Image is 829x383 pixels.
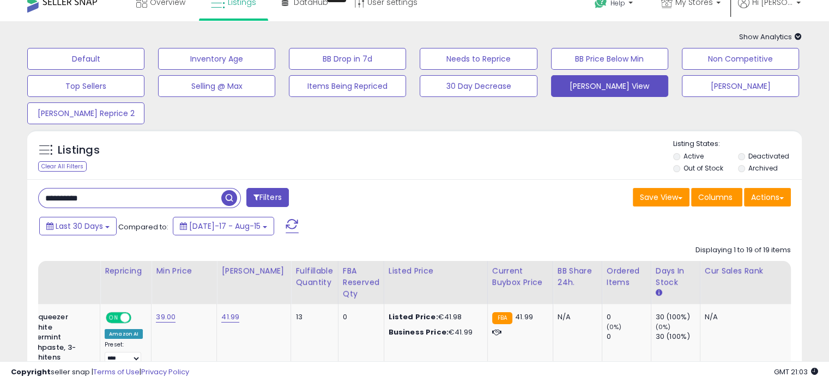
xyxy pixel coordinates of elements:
div: 0 [607,312,651,322]
a: Terms of Use [93,367,140,377]
b: Listed Price: [389,312,438,322]
span: 41.99 [515,312,533,322]
small: FBA [492,312,512,324]
button: BB Price Below Min [551,48,668,70]
span: Last 30 Days [56,221,103,232]
div: BB Share 24h. [558,265,597,288]
label: Active [683,151,704,161]
span: Columns [698,192,733,203]
button: Items Being Repriced [289,75,406,97]
div: 13 [295,312,329,322]
button: [PERSON_NAME] [682,75,799,97]
small: (0%) [607,323,622,331]
div: Preset: [105,341,143,366]
div: Current Buybox Price [492,265,548,288]
div: N/A [558,312,594,322]
button: Default [27,48,144,70]
button: [PERSON_NAME] View [551,75,668,97]
button: Inventory Age [158,48,275,70]
div: Displaying 1 to 19 of 19 items [695,245,791,256]
span: Compared to: [118,222,168,232]
button: BB Drop in 7d [289,48,406,70]
div: FBA Reserved Qty [343,265,379,300]
div: 0 [607,332,651,342]
div: Listed Price [389,265,483,277]
button: Non Competitive [682,48,799,70]
div: Clear All Filters [38,161,87,172]
button: [DATE]-17 - Aug-15 [173,217,274,235]
span: Show Analytics [739,32,802,42]
label: Archived [748,163,777,173]
div: 30 (100%) [656,332,700,342]
span: 2025-09-15 21:03 GMT [774,367,818,377]
button: [PERSON_NAME] Reprice 2 [27,102,144,124]
a: 39.00 [156,312,176,323]
div: [PERSON_NAME] [221,265,286,277]
button: Last 30 Days [39,217,117,235]
span: OFF [130,313,147,323]
a: Privacy Policy [141,367,189,377]
div: 0 [343,312,376,322]
button: Selling @ Max [158,75,275,97]
button: Top Sellers [27,75,144,97]
b: Business Price: [389,327,449,337]
div: €41.99 [389,327,479,337]
div: 30 (100%) [656,312,700,322]
div: Days In Stock [656,265,695,288]
span: [DATE]-17 - Aug-15 [189,221,261,232]
button: Columns [691,188,742,206]
h5: Listings [58,143,100,158]
small: (0%) [656,323,671,331]
button: Actions [744,188,791,206]
span: ON [107,313,120,323]
p: Listing States: [673,139,802,149]
div: seller snap | | [11,367,189,378]
div: Repricing [105,265,147,277]
div: Ordered Items [607,265,646,288]
small: Days In Stock. [656,288,662,298]
div: €41.98 [389,312,479,322]
div: Amazon AI [105,329,143,339]
button: Save View [633,188,689,206]
strong: Copyright [11,367,51,377]
button: Filters [246,188,289,207]
label: Deactivated [748,151,789,161]
button: 30 Day Decrease [420,75,537,97]
a: 41.99 [221,312,239,323]
label: Out of Stock [683,163,723,173]
div: Fulfillable Quantity [295,265,333,288]
button: Needs to Reprice [420,48,537,70]
div: Min Price [156,265,212,277]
